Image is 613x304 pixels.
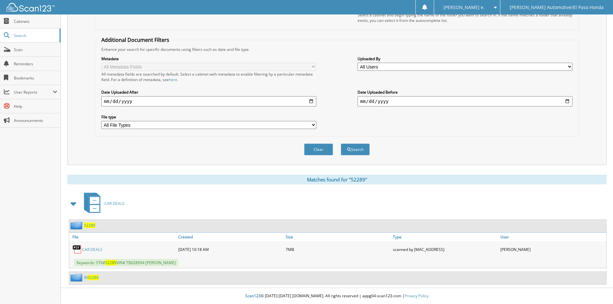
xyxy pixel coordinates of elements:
a: Privacy Policy [404,293,429,299]
a: Size [284,233,392,241]
a: BI52289 [84,275,99,280]
a: Type [391,233,499,241]
a: 52289 [84,223,95,228]
span: 52289 [88,275,99,280]
span: [PERSON_NAME] Automotive/El Paso Honda [510,5,604,9]
label: Metadata [101,56,316,61]
div: Enhance your search for specific documents using filters such as date and file type. [98,47,576,52]
button: Clear [304,143,333,155]
div: Matches found for "52289" [67,175,607,184]
a: User [499,233,606,241]
span: Keywords: STK# VIN# TB028994 [PERSON_NAME] [74,259,178,266]
div: 7MB [284,243,392,256]
a: CAR DEALS [82,247,102,252]
input: end [358,96,572,106]
span: Help [14,104,57,109]
img: scan123-logo-white.svg [6,3,55,12]
div: scanned by [MAC_ADDRESS] [391,243,499,256]
button: Search [341,143,370,155]
span: Search [14,33,56,38]
span: Bookmarks [14,75,57,81]
span: Scan [14,47,57,52]
span: Cabinets [14,19,57,24]
a: CAR DEALS [80,191,125,216]
span: 52289 [105,260,116,265]
a: File [69,233,177,241]
img: folder2.png [70,221,84,229]
img: PDF.png [72,244,82,254]
label: Date Uploaded Before [358,89,572,95]
div: [PERSON_NAME] [499,243,606,256]
iframe: Chat Widget [581,273,613,304]
legend: Additional Document Filters [98,36,172,43]
span: Scan123 [245,293,261,299]
label: Date Uploaded After [101,89,316,95]
label: Uploaded By [358,56,572,61]
div: Select a cabinet and begin typing the name of the folder you want to search in. If the name match... [358,12,572,23]
span: [PERSON_NAME] e. [443,5,485,9]
label: File type [101,114,316,120]
span: CAR DEALS [104,201,125,206]
div: All metadata fields are searched by default. Select a cabinet with metadata to enable filtering b... [101,71,316,82]
span: Reminders [14,61,57,67]
img: folder2.png [70,273,84,281]
div: [DATE] 10:18 AM [177,243,284,256]
span: User Reports [14,89,53,95]
div: © [DATE]-[DATE] [DOMAIN_NAME]. All rights reserved | appg04-scan123-com | [61,288,613,304]
a: here [169,77,177,82]
input: start [101,96,316,106]
a: Created [177,233,284,241]
span: Announcements [14,118,57,123]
